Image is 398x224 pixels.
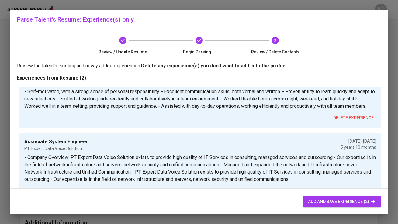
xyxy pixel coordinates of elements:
[24,88,376,110] p: - Self-motivated, with a strong sense of personal responsibility. - Excellent communication skill...
[240,49,311,55] span: Review / Delete Contents
[333,114,374,122] span: delete experience
[24,154,376,183] p: - Company Overview: PT Expert Data Voice Solution exists to provide high quality of IT Services i...
[17,15,381,24] h6: Parse Talent's Resume: Experience(s) only
[24,145,88,151] p: PT. Expert Data Voice Solution
[24,138,88,145] p: Associate System Engineer
[17,62,381,70] p: Review the talent's existing and newly added experiences.
[331,112,376,124] button: delete experience
[17,74,381,82] p: Experiences from Resume (2)
[308,198,376,205] span: add and save experience (2)
[303,196,381,207] button: add and save experience (2)
[163,49,235,55] span: Begin Parsing...
[274,38,276,42] text: 3
[141,63,287,69] b: Delete any experience(s) you don't want to add in to the profile.
[331,185,376,197] button: delete experience
[341,144,376,150] p: 5 years 10 months
[87,49,159,55] span: Review / Update Resume
[333,187,374,195] span: delete experience
[341,138,376,144] p: [DATE] - [DATE]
